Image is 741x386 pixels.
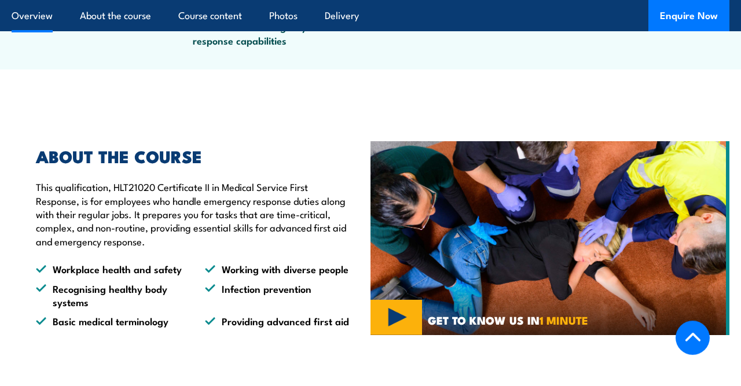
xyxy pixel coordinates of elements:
li: Recognising healthy body systems [36,282,184,309]
p: This qualification, HLT21020 Certificate II in Medical Service First Response, is for employees w... [36,180,353,248]
li: Basic medical terminology [36,314,184,328]
img: Website Video Tile (1) [370,141,729,335]
li: Workplace health and safety [36,262,184,275]
strong: 1 MINUTE [540,311,588,328]
li: Working with diverse people [205,262,353,275]
span: GET TO KNOW US IN [428,315,588,325]
h2: ABOUT THE COURSE [36,148,353,163]
li: Providing advanced first aid [205,314,353,328]
li: Infection prevention [205,282,353,309]
li: Professionals looking to enhance their emergency response capabilities [176,6,325,47]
